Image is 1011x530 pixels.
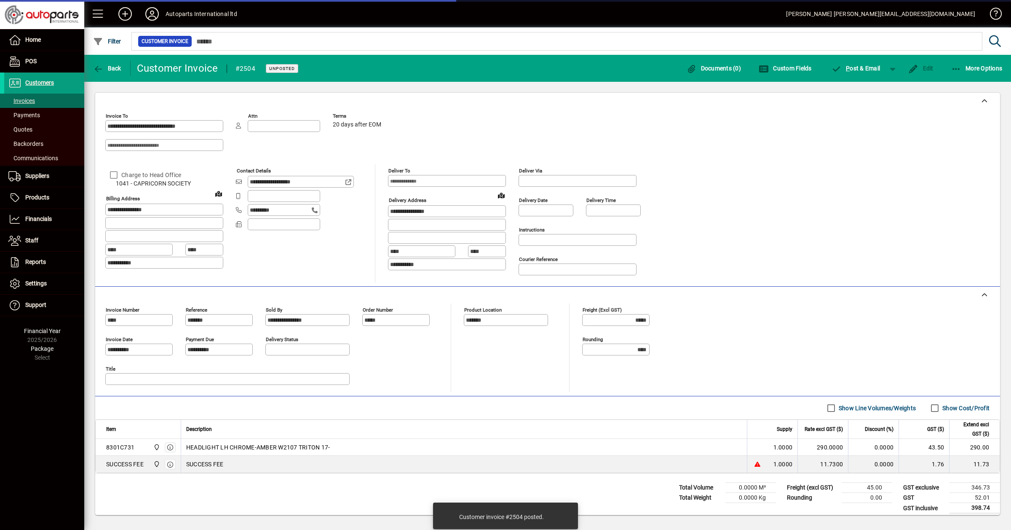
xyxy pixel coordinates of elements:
span: Supply [777,425,792,434]
button: Filter [91,34,123,49]
button: Add [112,6,139,22]
mat-label: Reference [186,307,207,313]
a: Backorders [4,137,84,151]
mat-label: Freight (excl GST) [583,307,622,313]
span: HEADLIGHT LH CHROME-AMBER W2107 TRITON 17- [186,443,330,452]
td: 52.01 [949,493,1000,503]
span: 1.0000 [773,460,793,468]
a: Support [4,295,84,316]
span: Rate excl GST ($) [805,425,843,434]
span: Staff [25,237,38,244]
span: Central [151,460,161,469]
a: Knowledge Base [984,2,1000,29]
span: Item [106,425,116,434]
span: Support [25,301,46,308]
span: GST ($) [927,425,944,434]
mat-label: Sold by [266,307,282,313]
td: 45.00 [842,483,892,493]
button: Profile [139,6,166,22]
div: Customer invoice #2504 posted. [459,513,544,521]
td: Total Volume [675,483,725,493]
span: Discount (%) [865,425,893,434]
div: #2504 [235,62,255,75]
span: Customer Invoice [142,37,188,46]
a: Staff [4,230,84,251]
span: ost & Email [832,65,880,72]
span: Communications [8,155,58,161]
span: Backorders [8,140,43,147]
mat-label: Rounding [583,336,603,342]
span: Financials [25,215,52,222]
span: Customers [25,79,54,86]
mat-label: Order number [363,307,393,313]
span: Central [151,443,161,452]
td: 0.0000 [848,439,899,456]
button: Documents (0) [684,61,743,76]
span: Filter [93,38,121,45]
a: Settings [4,273,84,294]
span: Documents (0) [686,65,741,72]
app-page-header-button: Back [84,61,131,76]
span: Products [25,194,49,201]
mat-label: Deliver To [388,168,410,174]
a: View on map [495,188,508,202]
td: 0.00 [842,493,892,503]
span: Unposted [269,66,295,71]
a: Suppliers [4,166,84,187]
button: Edit [906,61,936,76]
a: POS [4,51,84,72]
div: 11.7300 [803,460,843,468]
span: Edit [908,65,933,72]
mat-label: Attn [248,113,257,119]
span: Terms [333,113,383,119]
span: SUCCESS FEE [186,460,224,468]
div: 290.0000 [803,443,843,452]
span: Home [25,36,41,43]
td: GST inclusive [899,503,949,514]
button: Back [91,61,123,76]
div: Autoparts International ltd [166,7,237,21]
td: GST [899,493,949,503]
span: 1041 - CAPRICORN SOCIETY [105,179,223,188]
span: Description [186,425,212,434]
span: Financial Year [24,328,61,334]
td: 290.00 [949,439,1000,456]
span: 1.0000 [773,443,793,452]
span: Reports [25,258,46,265]
td: 1.76 [899,456,949,473]
mat-label: Invoice To [106,113,128,119]
mat-label: Title [106,366,115,372]
mat-label: Delivery date [519,197,548,203]
a: Reports [4,252,84,273]
mat-label: Invoice date [106,336,133,342]
div: 8301C731 [106,443,134,452]
a: Invoices [4,94,84,108]
mat-label: Product location [464,307,502,313]
td: 398.74 [949,503,1000,514]
span: POS [25,58,37,65]
div: [PERSON_NAME] [PERSON_NAME][EMAIL_ADDRESS][DOMAIN_NAME] [786,7,975,21]
td: 11.73 [949,456,1000,473]
mat-label: Payment due [186,336,214,342]
a: Communications [4,151,84,165]
a: Financials [4,209,84,230]
span: 20 days after EOM [333,121,381,128]
mat-label: Delivery time [586,197,616,203]
span: Extend excl GST ($) [955,420,989,439]
button: Custom Fields [757,61,814,76]
td: 0.0000 M³ [725,483,776,493]
label: Show Cost/Profit [941,404,990,412]
a: Home [4,30,84,51]
span: Settings [25,280,47,287]
a: Payments [4,108,84,122]
span: Invoices [8,97,35,104]
td: 346.73 [949,483,1000,493]
button: More Options [949,61,1005,76]
button: Post & Email [827,61,885,76]
mat-label: Invoice number [106,307,139,313]
td: 43.50 [899,439,949,456]
mat-label: Instructions [519,227,545,233]
span: More Options [951,65,1003,72]
td: Rounding [783,493,842,503]
span: Quotes [8,126,32,133]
